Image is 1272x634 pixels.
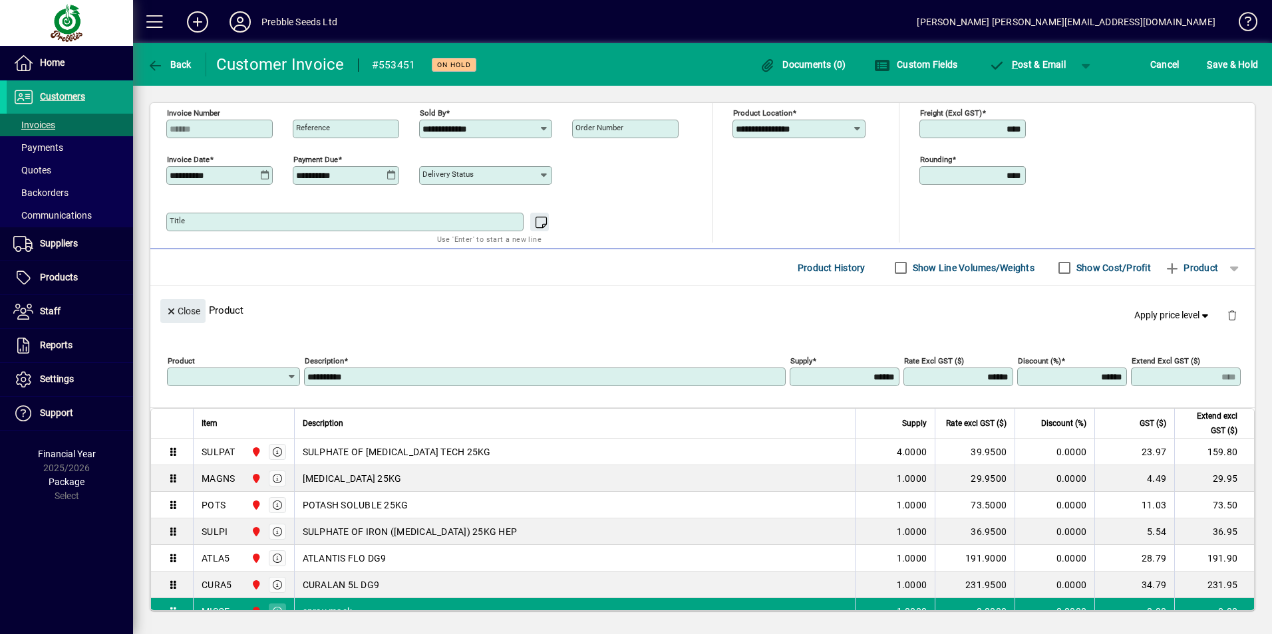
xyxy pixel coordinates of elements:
td: 231.95 [1174,572,1254,598]
label: Show Line Volumes/Weights [910,261,1034,274]
td: 23.97 [1094,439,1174,465]
td: 191.90 [1174,545,1254,572]
span: Customers [40,91,85,102]
span: 4.0000 [897,445,927,459]
td: 36.95 [1174,518,1254,545]
td: 0.0000 [1015,492,1094,518]
mat-label: Product [168,356,195,366]
td: 5.54 [1094,518,1174,545]
span: Custom Fields [874,59,958,70]
app-page-header-button: Delete [1216,309,1248,321]
span: Settings [40,373,74,384]
a: Reports [7,329,133,362]
span: Quotes [13,165,51,175]
span: Product [1164,257,1218,278]
button: Save & Hold [1203,53,1261,76]
span: P [1012,59,1018,70]
mat-label: Rounding [920,155,952,164]
mat-label: Product location [733,108,792,118]
td: 0.00 [1094,598,1174,625]
td: 28.79 [1094,545,1174,572]
div: 231.9500 [943,578,1007,591]
td: 159.80 [1174,439,1254,465]
span: Rate excl GST ($) [946,416,1007,431]
div: POTS [202,498,226,512]
mat-label: Invoice number [167,108,220,118]
span: ost & Email [989,59,1066,70]
span: Back [147,59,192,70]
a: Communications [7,204,133,227]
mat-label: Invoice date [167,155,210,164]
span: Apply price level [1134,308,1211,322]
span: Package [49,476,84,487]
span: ATLANTIS FLO DG9 [303,552,387,565]
label: Show Cost/Profit [1074,261,1151,274]
mat-label: Supply [790,356,812,366]
div: 36.9500 [943,525,1007,538]
span: Backorders [13,187,69,198]
span: Suppliers [40,238,78,249]
mat-label: Extend excl GST ($) [1132,356,1200,366]
span: Communications [13,210,92,221]
button: Documents (0) [756,53,850,76]
a: Settings [7,363,133,396]
mat-label: Title [170,216,185,225]
app-page-header-button: Close [157,304,209,316]
td: 34.79 [1094,572,1174,598]
span: Close [166,300,200,322]
div: #553451 [372,54,416,76]
span: On hold [437,60,471,69]
a: Staff [7,295,133,328]
span: ave & Hold [1207,54,1258,75]
button: Add [176,10,219,34]
div: MAGNS [202,472,235,485]
td: 73.50 [1174,492,1254,518]
a: Knowledge Base [1229,3,1255,46]
span: PALMERSTON NORTH [247,498,263,512]
div: SULPI [202,525,228,538]
mat-label: Description [305,356,344,366]
td: 4.49 [1094,465,1174,492]
span: PALMERSTON NORTH [247,445,263,459]
a: Payments [7,136,133,159]
span: Documents (0) [760,59,846,70]
mat-hint: Use 'Enter' to start a new line [437,231,542,247]
a: Home [7,47,133,80]
button: Product [1158,256,1225,280]
span: PALMERSTON NORTH [247,604,263,619]
div: Customer Invoice [216,54,345,75]
button: Close [160,299,206,323]
div: 29.9500 [943,472,1007,485]
span: Supply [902,416,927,431]
a: Support [7,397,133,430]
span: Extend excl GST ($) [1183,409,1237,438]
span: Home [40,57,65,68]
span: Discount (%) [1041,416,1086,431]
td: 0.0000 [1015,598,1094,625]
div: SULPAT [202,445,236,459]
mat-label: Rate excl GST ($) [904,356,964,366]
span: 1.0000 [897,552,927,565]
button: Delete [1216,299,1248,331]
span: Item [202,416,218,431]
span: PALMERSTON NORTH [247,578,263,592]
mat-label: Freight (excl GST) [920,108,982,118]
button: Post & Email [982,53,1072,76]
div: MISCE [202,605,230,618]
div: Prebble Seeds Ltd [261,11,337,33]
div: ATLA5 [202,552,230,565]
span: PALMERSTON NORTH [247,471,263,486]
div: 191.9000 [943,552,1007,565]
mat-label: Discount (%) [1018,356,1061,366]
div: 73.5000 [943,498,1007,512]
mat-label: Sold by [420,108,446,118]
span: Payments [13,142,63,153]
td: 0.0000 [1015,545,1094,572]
button: Profile [219,10,261,34]
a: Invoices [7,114,133,136]
button: Product History [792,256,871,280]
span: 1.0000 [897,578,927,591]
span: Product History [798,257,866,278]
span: Staff [40,306,61,316]
span: Reports [40,340,73,350]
